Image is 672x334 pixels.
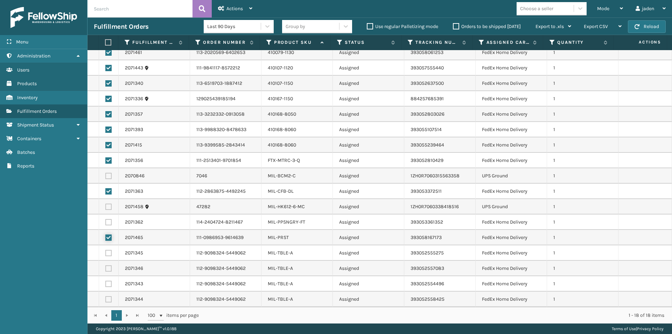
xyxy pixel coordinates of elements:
[612,326,636,331] a: Terms of Use
[17,95,38,101] span: Inventory
[411,234,442,240] a: 393058167173
[190,199,261,214] td: 47282
[476,60,547,76] td: FedEx Home Delivery
[411,296,444,302] a: 393052558425
[476,122,547,137] td: FedEx Home Delivery
[190,276,261,292] td: 112-9098324-5449062
[411,96,444,102] a: 884257685391
[268,204,305,210] a: MIL-HK612-6-MC
[547,245,618,261] td: 1
[17,149,35,155] span: Batches
[411,142,444,148] a: 393055239464
[476,76,547,91] td: FedEx Home Delivery
[333,292,404,307] td: Assigned
[268,281,293,287] a: MIL-TBLE-A
[17,81,37,87] span: Products
[17,163,34,169] span: Reports
[268,265,293,271] a: MIL-TBLE-A
[125,234,143,241] a: 2071465
[17,67,29,73] span: Users
[268,111,296,117] a: 410168-8050
[547,60,618,76] td: 1
[411,111,444,117] a: 393052803026
[333,76,404,91] td: Assigned
[94,22,148,31] h3: Fulfillment Orders
[367,23,438,29] label: Use regular Palletizing mode
[268,188,294,194] a: MIL-CFB-DL
[268,173,296,179] a: MIL-BCM2-C
[547,45,618,60] td: 1
[411,281,444,287] a: 393052554496
[547,91,618,107] td: 1
[547,168,618,184] td: 1
[547,107,618,122] td: 1
[16,39,28,45] span: Menu
[10,7,77,28] img: logo
[612,323,664,334] div: |
[17,136,41,142] span: Containers
[268,157,300,163] a: FTX-MTRC-3-Q
[476,230,547,245] td: FedEx Home Delivery
[547,276,618,292] td: 1
[268,234,289,240] a: MIL-PRST
[415,39,458,46] label: Tracking Number
[190,261,261,276] td: 112-9098324-5449062
[268,296,293,302] a: MIL-TBLE-A
[411,250,444,256] a: 393052555275
[547,292,618,307] td: 1
[333,153,404,168] td: Assigned
[125,80,143,87] a: 2071340
[637,326,664,331] a: Privacy Policy
[125,280,143,287] a: 2071343
[333,184,404,199] td: Assigned
[148,310,199,321] span: items per page
[476,168,547,184] td: UPS Ground
[476,214,547,230] td: FedEx Home Delivery
[411,80,444,86] a: 393052637500
[190,137,261,153] td: 113-9399585-2843414
[333,214,404,230] td: Assigned
[125,142,142,149] a: 2071415
[125,157,143,164] a: 2071356
[476,91,547,107] td: FedEx Home Delivery
[190,230,261,245] td: 111-0986953-9614639
[132,39,175,46] label: Fulfillment Order Id
[411,265,444,271] a: 393052557083
[333,45,404,60] td: Assigned
[125,250,143,257] a: 2071345
[547,76,618,91] td: 1
[268,219,305,225] a: MIL-PPSNGRY-FT
[333,230,404,245] td: Assigned
[268,142,296,148] a: 410168-8060
[268,49,294,55] a: 410079-1130
[411,157,443,163] a: 393052810429
[125,265,143,272] a: 2071346
[333,60,404,76] td: Assigned
[190,184,261,199] td: 112-2863875-4492245
[476,261,547,276] td: FedEx Home Delivery
[333,261,404,276] td: Assigned
[125,219,143,226] a: 2071362
[125,95,143,102] a: 2071336
[547,122,618,137] td: 1
[203,39,246,46] label: Order Number
[476,245,547,261] td: FedEx Home Delivery
[274,39,317,46] label: Product SKU
[535,23,564,29] span: Export to .xls
[125,111,143,118] a: 2071357
[476,292,547,307] td: FedEx Home Delivery
[190,60,261,76] td: 111-9841117-8572212
[547,184,618,199] td: 1
[125,49,142,56] a: 2071461
[190,122,261,137] td: 113-9988320-8478633
[333,107,404,122] td: Assigned
[333,168,404,184] td: Assigned
[597,6,609,12] span: Mode
[125,296,143,303] a: 2071344
[411,49,443,55] a: 393058061253
[476,153,547,168] td: FedEx Home Delivery
[547,214,618,230] td: 1
[17,122,54,128] span: Shipment Status
[486,39,530,46] label: Assigned Carrier Service
[125,64,143,71] a: 2071443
